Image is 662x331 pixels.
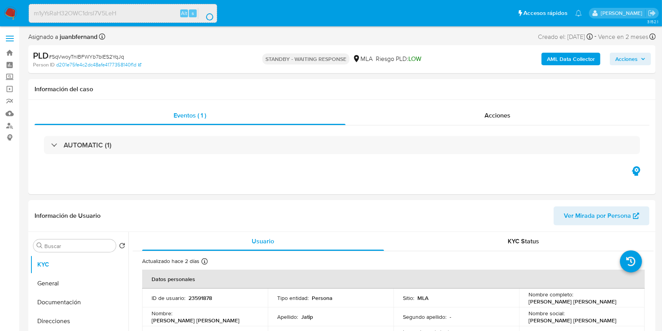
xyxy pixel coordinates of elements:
button: Volver al orden por defecto [119,243,125,251]
p: Persona [312,294,333,302]
div: MLA [353,55,373,63]
button: KYC [30,255,128,274]
p: Sitio : [403,294,414,302]
button: General [30,274,128,293]
span: Eventos ( 1 ) [174,111,206,120]
span: Riesgo PLD: [376,55,421,63]
a: Salir [648,9,656,17]
button: AML Data Collector [541,53,600,65]
span: Acciones [615,53,638,65]
p: Apellido : [277,313,298,320]
p: [PERSON_NAME] [PERSON_NAME] [152,317,240,324]
span: LOW [408,54,421,63]
div: Creado el: [DATE] [538,31,593,42]
span: Alt [181,9,187,17]
p: Segundo apellido : [403,313,446,320]
div: AUTOMATIC (1) [44,136,640,154]
input: Buscar [44,243,113,250]
button: search-icon [198,8,214,19]
th: Datos personales [142,270,645,289]
span: Accesos rápidos [523,9,567,17]
p: - [450,313,451,320]
p: [PERSON_NAME] [PERSON_NAME] [529,317,616,324]
button: Documentación [30,293,128,312]
span: Vence en 2 meses [598,33,648,41]
p: [PERSON_NAME] [PERSON_NAME] [529,298,616,305]
a: d201e75fe4c2dc48afe4177358140f1d [56,61,141,68]
h3: AUTOMATIC (1) [64,141,112,149]
b: PLD [33,49,49,62]
p: Nombre completo : [529,291,573,298]
p: MLA [417,294,428,302]
p: Tipo entidad : [277,294,309,302]
b: Person ID [33,61,55,68]
span: Acciones [485,111,510,120]
b: AML Data Collector [547,53,595,65]
p: juanbautista.fernandez@mercadolibre.com [601,9,645,17]
span: s [192,9,194,17]
p: 23591878 [188,294,212,302]
h1: Información de Usuario [35,212,101,220]
button: Ver Mirada por Persona [554,206,649,225]
span: Ver Mirada por Persona [564,206,631,225]
input: Buscar usuario o caso... [29,8,217,18]
p: Jatip [301,313,313,320]
span: - [594,31,596,42]
span: KYC Status [508,237,539,246]
p: STANDBY - WAITING RESPONSE [262,53,349,64]
p: Actualizado hace 2 días [142,257,199,265]
span: # SqVwoyTnIBFWYb7blES2YqJq [49,53,124,61]
h1: Información del caso [35,85,649,93]
p: ID de usuario : [152,294,185,302]
span: Usuario [252,237,274,246]
span: Asignado a [28,33,97,41]
button: Acciones [610,53,651,65]
a: Notificaciones [575,10,582,17]
p: Nombre : [152,310,172,317]
p: Nombre social : [529,310,565,317]
button: Buscar [37,243,43,249]
button: Direcciones [30,312,128,331]
b: juanbfernand [58,32,97,41]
